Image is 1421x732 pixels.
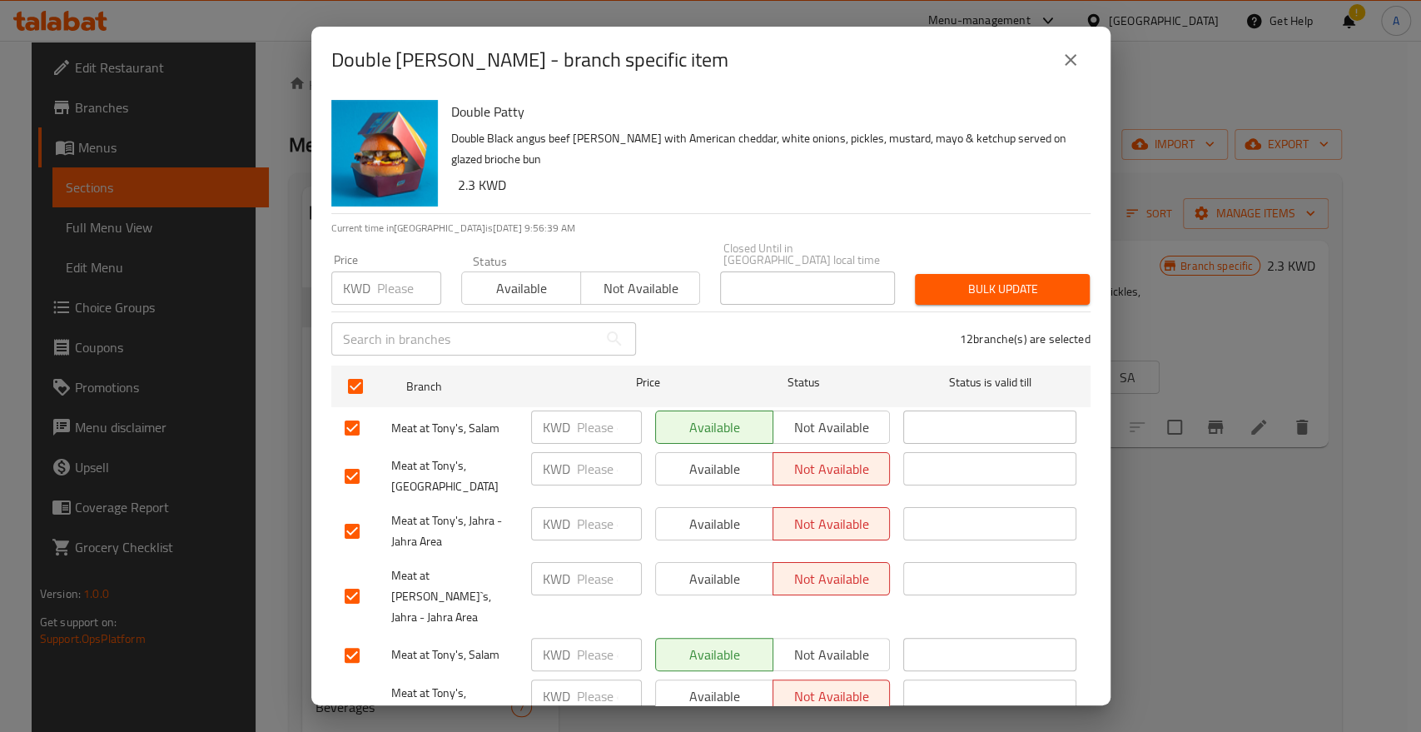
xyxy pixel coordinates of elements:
[391,456,518,497] span: Meat at Tony's, [GEOGRAPHIC_DATA]
[903,372,1076,393] span: Status is valid till
[780,685,884,709] span: Not available
[451,128,1077,170] p: Double Black angus beef [PERSON_NAME] with American cheddar, white onions, pickles, mustard, mayo...
[915,274,1090,305] button: Bulk update
[331,47,728,73] h2: Double [PERSON_NAME] - branch specific item
[331,221,1091,236] p: Current time in [GEOGRAPHIC_DATA] is [DATE] 9:56:39 AM
[773,562,891,595] button: Not available
[331,322,598,356] input: Search in branches
[773,411,891,444] button: Not available
[655,680,773,713] button: Available
[717,372,890,393] span: Status
[391,645,518,665] span: Meat at Tony's, Salam
[773,452,891,486] button: Not available
[663,512,767,536] span: Available
[780,512,884,536] span: Not available
[663,643,767,667] span: Available
[780,643,884,667] span: Not available
[580,271,700,305] button: Not available
[960,331,1091,347] p: 12 branche(s) are selected
[543,686,570,706] p: KWD
[663,685,767,709] span: Available
[577,411,642,444] input: Please enter price
[655,411,773,444] button: Available
[663,567,767,591] span: Available
[451,100,1077,123] h6: Double Patty
[469,276,574,301] span: Available
[577,680,642,713] input: Please enter price
[588,276,693,301] span: Not available
[343,278,370,298] p: KWD
[391,418,518,439] span: Meat at Tony's, Salam
[780,416,884,440] span: Not available
[543,569,570,589] p: KWD
[577,507,642,540] input: Please enter price
[406,376,579,397] span: Branch
[773,638,891,671] button: Not available
[461,271,581,305] button: Available
[655,562,773,595] button: Available
[655,507,773,540] button: Available
[663,416,767,440] span: Available
[773,507,891,540] button: Not available
[1051,40,1091,80] button: close
[577,452,642,486] input: Please enter price
[577,638,642,671] input: Please enter price
[391,565,518,628] span: Meat at [PERSON_NAME]`s, Jahra - Jahra Area
[780,457,884,481] span: Not available
[928,279,1076,300] span: Bulk update
[543,459,570,479] p: KWD
[543,645,570,665] p: KWD
[773,680,891,713] button: Not available
[780,567,884,591] span: Not available
[655,452,773,486] button: Available
[593,372,703,393] span: Price
[391,510,518,552] span: Meat at Tony's, Jahra - Jahra Area
[543,514,570,534] p: KWD
[577,562,642,595] input: Please enter price
[655,638,773,671] button: Available
[663,457,767,481] span: Available
[458,173,1077,197] h6: 2.3 KWD
[543,417,570,437] p: KWD
[377,271,441,305] input: Please enter price
[331,100,438,207] img: Double Patty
